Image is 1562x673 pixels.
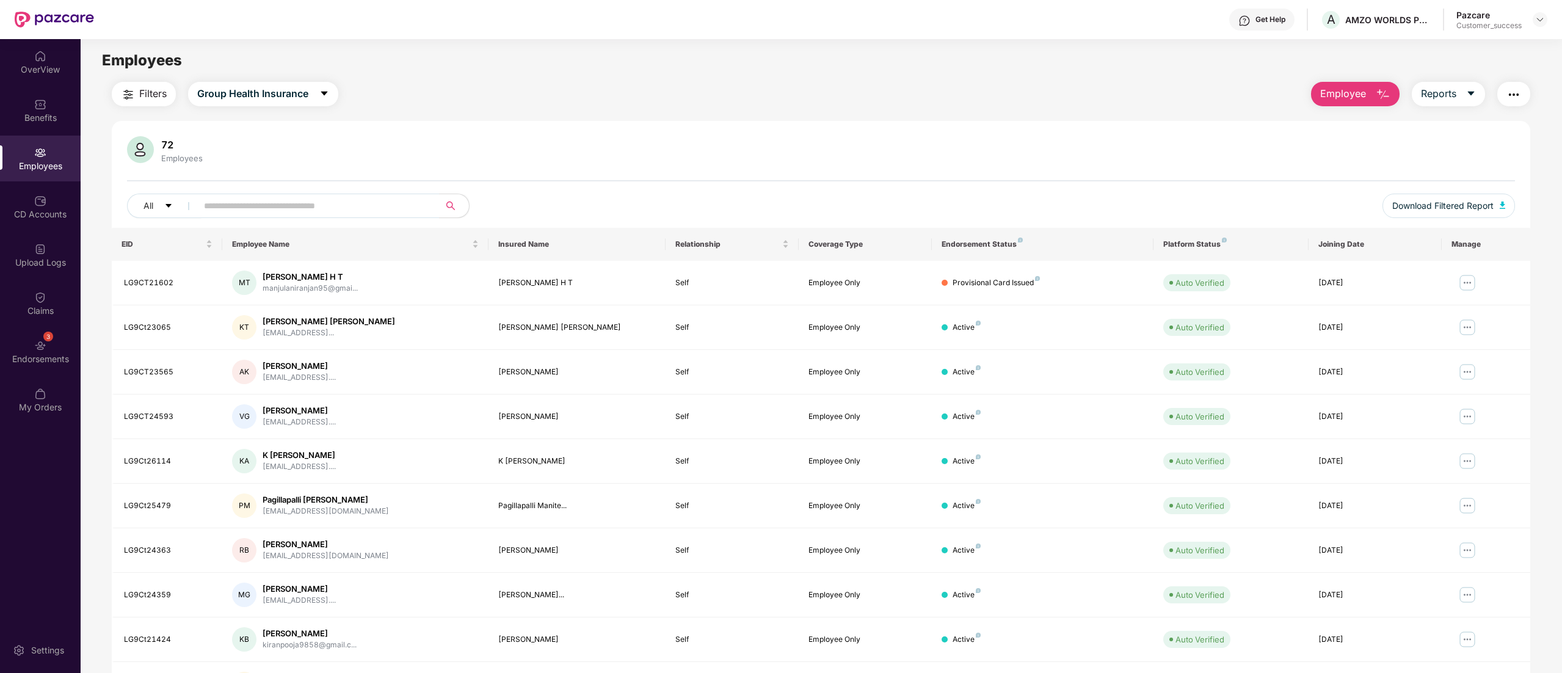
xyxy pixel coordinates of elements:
[953,545,981,556] div: Active
[232,239,470,249] span: Employee Name
[953,322,981,333] div: Active
[263,405,336,417] div: [PERSON_NAME]
[953,456,981,467] div: Active
[808,500,922,512] div: Employee Only
[124,634,213,646] div: LG9Ct21424
[942,239,1144,249] div: Endorsement Status
[1163,239,1299,249] div: Platform Status
[159,153,205,163] div: Employees
[124,322,213,333] div: LG9Ct23065
[1458,362,1477,382] img: manageButton
[953,589,981,601] div: Active
[808,411,922,423] div: Employee Only
[124,500,213,512] div: LG9Ct25479
[498,411,656,423] div: [PERSON_NAME]
[263,360,336,372] div: [PERSON_NAME]
[976,544,981,548] img: svg+xml;base64,PHN2ZyB4bWxucz0iaHR0cDovL3d3dy53My5vcmcvMjAwMC9zdmciIHdpZHRoPSI4IiBoZWlnaHQ9IjgiIH...
[263,417,336,428] div: [EMAIL_ADDRESS]....
[1500,202,1506,209] img: svg+xml;base64,PHN2ZyB4bWxucz0iaHR0cDovL3d3dy53My5vcmcvMjAwMC9zdmciIHhtbG5zOnhsaW5rPSJodHRwOi8vd3...
[34,243,46,255] img: svg+xml;base64,PHN2ZyBpZD0iVXBsb2FkX0xvZ3MiIGRhdGEtbmFtZT0iVXBsb2FkIExvZ3MiIHhtbG5zPSJodHRwOi8vd3...
[976,588,981,593] img: svg+xml;base64,PHN2ZyB4bWxucz0iaHR0cDovL3d3dy53My5vcmcvMjAwMC9zdmciIHdpZHRoPSI4IiBoZWlnaHQ9IjgiIH...
[188,82,338,106] button: Group Health Insurancecaret-down
[124,411,213,423] div: LG9CT24593
[1222,238,1227,242] img: svg+xml;base64,PHN2ZyB4bWxucz0iaHR0cDovL3d3dy53My5vcmcvMjAwMC9zdmciIHdpZHRoPSI4IiBoZWlnaHQ9IjgiIH...
[498,500,656,512] div: Pagillapalli Manite...
[1421,86,1456,101] span: Reports
[675,322,789,333] div: Self
[124,545,213,556] div: LG9Ct24363
[263,639,357,651] div: kiranpooja9858@gmail.c...
[808,589,922,601] div: Employee Only
[1175,366,1224,378] div: Auto Verified
[1458,318,1477,337] img: manageButton
[263,494,389,506] div: Pagillapalli [PERSON_NAME]
[1376,87,1390,102] img: svg+xml;base64,PHN2ZyB4bWxucz0iaHR0cDovL3d3dy53My5vcmcvMjAwMC9zdmciIHhtbG5zOnhsaW5rPSJodHRwOi8vd3...
[124,456,213,467] div: LG9Ct26114
[1238,15,1251,27] img: svg+xml;base64,PHN2ZyBpZD0iSGVscC0zMngzMiIgeG1sbnM9Imh0dHA6Ly93d3cudzMub3JnLzIwMDAvc3ZnIiB3aWR0aD...
[675,545,789,556] div: Self
[675,634,789,646] div: Self
[489,228,666,261] th: Insured Name
[263,506,389,517] div: [EMAIL_ADDRESS][DOMAIN_NAME]
[1412,82,1485,106] button: Reportscaret-down
[232,315,256,340] div: KT
[1175,410,1224,423] div: Auto Verified
[953,500,981,512] div: Active
[112,82,176,106] button: Filters
[1458,451,1477,471] img: manageButton
[1345,14,1431,26] div: AMZO WORLDS PRIVATE LIMITED
[976,365,981,370] img: svg+xml;base64,PHN2ZyB4bWxucz0iaHR0cDovL3d3dy53My5vcmcvMjAwMC9zdmciIHdpZHRoPSI4IiBoZWlnaHQ9IjgiIH...
[164,202,173,211] span: caret-down
[1318,589,1432,601] div: [DATE]
[1309,228,1442,261] th: Joining Date
[232,404,256,429] div: VG
[675,500,789,512] div: Self
[1175,321,1224,333] div: Auto Verified
[1318,411,1432,423] div: [DATE]
[222,228,489,261] th: Employee Name
[498,634,656,646] div: [PERSON_NAME]
[1458,585,1477,605] img: manageButton
[1018,238,1023,242] img: svg+xml;base64,PHN2ZyB4bWxucz0iaHR0cDovL3d3dy53My5vcmcvMjAwMC9zdmciIHdpZHRoPSI4IiBoZWlnaHQ9IjgiIH...
[263,550,389,562] div: [EMAIL_ADDRESS][DOMAIN_NAME]
[1442,228,1530,261] th: Manage
[263,372,336,384] div: [EMAIL_ADDRESS]....
[139,86,167,101] span: Filters
[1458,630,1477,649] img: manageButton
[263,461,336,473] div: [EMAIL_ADDRESS]....
[263,628,357,639] div: [PERSON_NAME]
[808,366,922,378] div: Employee Only
[1320,86,1366,101] span: Employee
[1175,589,1224,601] div: Auto Verified
[1327,12,1335,27] span: A
[1175,455,1224,467] div: Auto Verified
[232,538,256,562] div: RB
[122,239,204,249] span: EID
[953,634,981,646] div: Active
[675,239,780,249] span: Relationship
[1318,456,1432,467] div: [DATE]
[232,271,256,295] div: MT
[43,332,53,341] div: 3
[1506,87,1521,102] img: svg+xml;base64,PHN2ZyB4bWxucz0iaHR0cDovL3d3dy53My5vcmcvMjAwMC9zdmciIHdpZHRoPSIyNCIgaGVpZ2h0PSIyNC...
[232,493,256,518] div: PM
[263,583,336,595] div: [PERSON_NAME]
[1311,82,1400,106] button: Employee
[976,321,981,326] img: svg+xml;base64,PHN2ZyB4bWxucz0iaHR0cDovL3d3dy53My5vcmcvMjAwMC9zdmciIHdpZHRoPSI4IiBoZWlnaHQ9IjgiIH...
[808,634,922,646] div: Employee Only
[1318,634,1432,646] div: [DATE]
[1458,407,1477,426] img: manageButton
[439,194,470,218] button: search
[263,449,336,461] div: K [PERSON_NAME]
[1175,544,1224,556] div: Auto Verified
[112,228,223,261] th: EID
[263,271,358,283] div: [PERSON_NAME] H T
[197,86,308,101] span: Group Health Insurance
[1318,500,1432,512] div: [DATE]
[102,51,182,69] span: Employees
[1466,89,1476,100] span: caret-down
[232,627,256,652] div: KB
[1458,496,1477,515] img: manageButton
[439,201,463,211] span: search
[34,195,46,207] img: svg+xml;base64,PHN2ZyBpZD0iQ0RfQWNjb3VudHMiIGRhdGEtbmFtZT0iQ0QgQWNjb3VudHMiIHhtbG5zPSJodHRwOi8vd3...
